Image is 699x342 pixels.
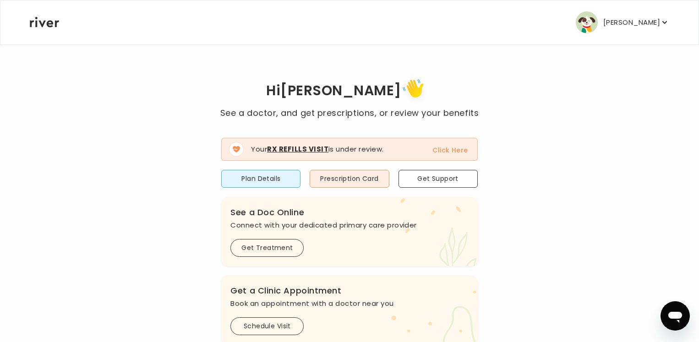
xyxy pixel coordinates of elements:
[603,16,660,29] p: [PERSON_NAME]
[432,145,468,156] button: Click Here
[399,170,478,188] button: Get Support
[221,170,300,188] button: Plan Details
[661,301,690,331] iframe: Button to launch messaging window, conversation in progress
[576,11,598,33] img: user avatar
[230,317,304,335] button: Schedule Visit
[230,297,468,310] p: Book an appointment with a doctor near you
[230,206,468,219] h3: See a Doc Online
[576,11,669,33] button: user avatar[PERSON_NAME]
[230,219,468,232] p: Connect with your dedicated primary care provider
[230,239,304,257] button: Get Treatment
[310,170,389,188] button: Prescription Card
[220,76,479,107] h1: Hi [PERSON_NAME]
[220,107,479,119] p: See a doctor, and get prescriptions, or review your benefits
[251,144,383,155] p: Your is under review.
[267,144,328,154] strong: Rx Refills Visit
[230,284,468,297] h3: Get a Clinic Appointment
